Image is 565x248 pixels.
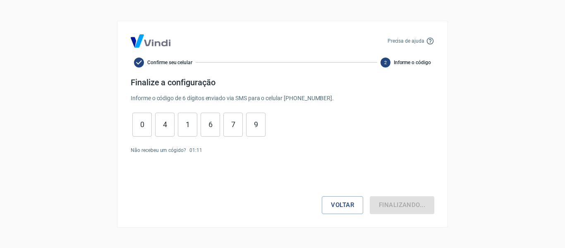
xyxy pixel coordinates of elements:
[322,196,363,214] button: Voltar
[131,34,170,48] img: Logo Vind
[131,77,434,87] h4: Finalize a configuração
[394,59,431,66] span: Informe o código
[388,37,424,45] p: Precisa de ajuda
[131,94,434,103] p: Informe o código de 6 dígitos enviado via SMS para o celular [PHONE_NUMBER] .
[131,147,186,154] p: Não recebeu um cógido?
[147,59,192,66] span: Confirme seu celular
[384,60,387,65] text: 2
[189,147,202,154] p: 01 : 11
